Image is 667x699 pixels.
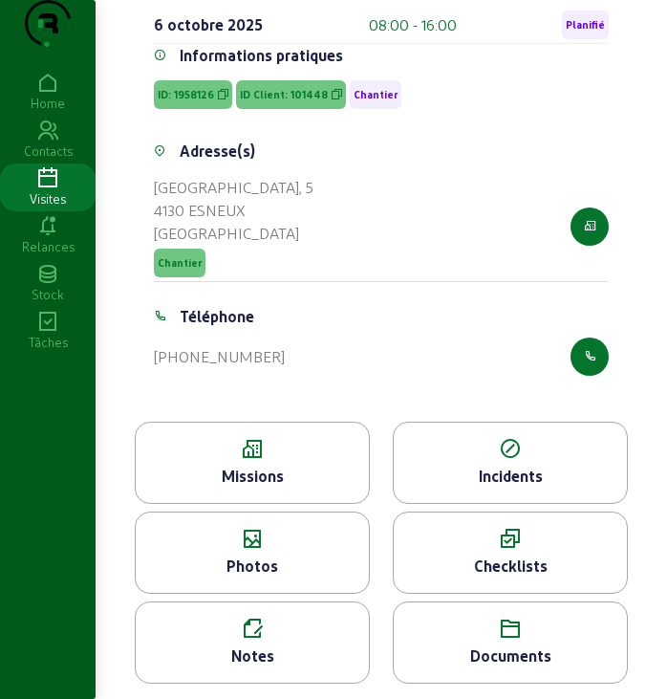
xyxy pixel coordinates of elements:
div: Adresse(s) [180,140,255,163]
span: Chantier [158,256,202,270]
div: Checklists [394,555,627,578]
span: Planifié [566,18,605,32]
div: 08:00 - 16:00 [369,13,457,36]
div: Informations pratiques [180,44,343,67]
div: Notes [136,644,369,667]
div: Missions [136,465,369,488]
div: Documents [394,644,627,667]
div: [GEOGRAPHIC_DATA] [154,222,313,245]
span: ID Client: 101448 [240,88,328,101]
div: [PHONE_NUMBER] [154,345,285,368]
div: 6 octobre 2025 [154,13,263,36]
span: ID: 1958126 [158,88,214,101]
div: 4130 ESNEUX [154,199,313,222]
div: Incidents [394,465,627,488]
div: Photos [136,555,369,578]
div: [GEOGRAPHIC_DATA], 5 [154,176,313,199]
div: Téléphone [180,305,254,328]
span: Chantier [354,88,398,101]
